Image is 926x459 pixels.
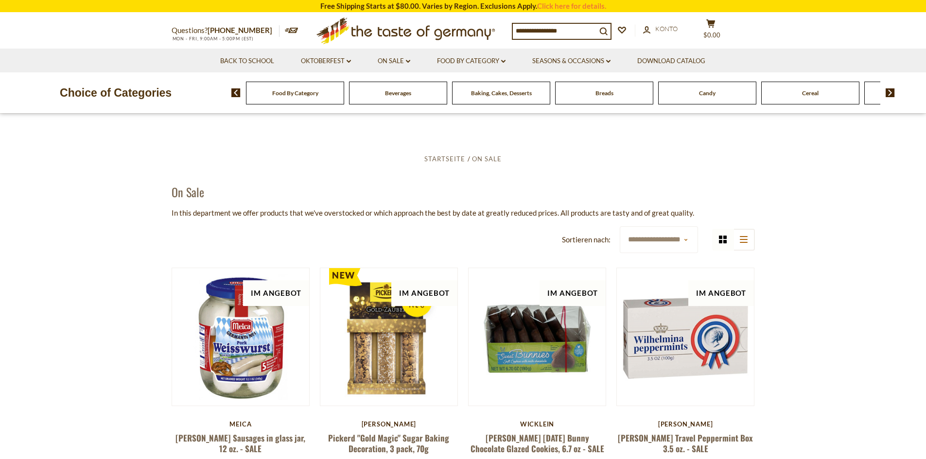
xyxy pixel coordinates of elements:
a: Konto [643,24,678,34]
img: Pickerd "Gold Magic" Sugar Baking Decoration, 3 pack, 70g [320,268,458,406]
div: [PERSON_NAME] [616,420,755,428]
a: On Sale [472,155,502,163]
a: Oktoberfest [301,56,351,67]
div: Wicklein [468,420,607,428]
a: Breads [595,89,613,97]
a: Food By Category [272,89,318,97]
a: [PHONE_NUMBER] [208,26,272,34]
a: Beverages [385,89,411,97]
span: MON - FRI, 9:00AM - 5:00PM (EST) [172,36,254,41]
span: $0.00 [703,31,720,39]
a: Click here for details. [537,1,606,10]
a: [PERSON_NAME] [DATE] Bunny Chocolate Glazed Cookies, 6.7 oz - SALE [471,432,604,454]
a: Seasons & Occasions [532,56,611,67]
a: Pickerd "Gold Magic" Sugar Baking Decoration, 3 pack, 70g [328,432,449,454]
img: Wicklein Easter Bunnies Milk Chocolate Glazed [469,268,606,406]
div: [PERSON_NAME] [320,420,458,428]
img: Wilhelmina Travel Peppermint Box [617,268,754,406]
a: [PERSON_NAME] Travel Peppermint Box 3.5 oz. - SALE [618,432,753,454]
a: Download Catalog [637,56,705,67]
label: Sortieren nach: [562,234,611,246]
a: Startseite [424,155,465,163]
span: Konto [655,25,678,33]
a: On Sale [378,56,410,67]
h1: On Sale [172,185,204,199]
p: Questions? [172,24,280,37]
p: In this department we offer products that we've overstocked or which approach the best by date at... [172,207,755,219]
a: Back to School [220,56,274,67]
a: Food By Category [437,56,506,67]
img: next arrow [886,88,895,97]
a: Baking, Cakes, Desserts [471,89,532,97]
a: [PERSON_NAME] Sausages in glass jar, 12 oz. - SALE [175,432,305,454]
a: Candy [699,89,716,97]
img: Meica Weisswurst Sausages in glass jar, 12 oz. - SALE [172,268,310,406]
img: previous arrow [231,88,241,97]
div: Meica [172,420,310,428]
a: Cereal [802,89,819,97]
button: $0.00 [697,19,726,43]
